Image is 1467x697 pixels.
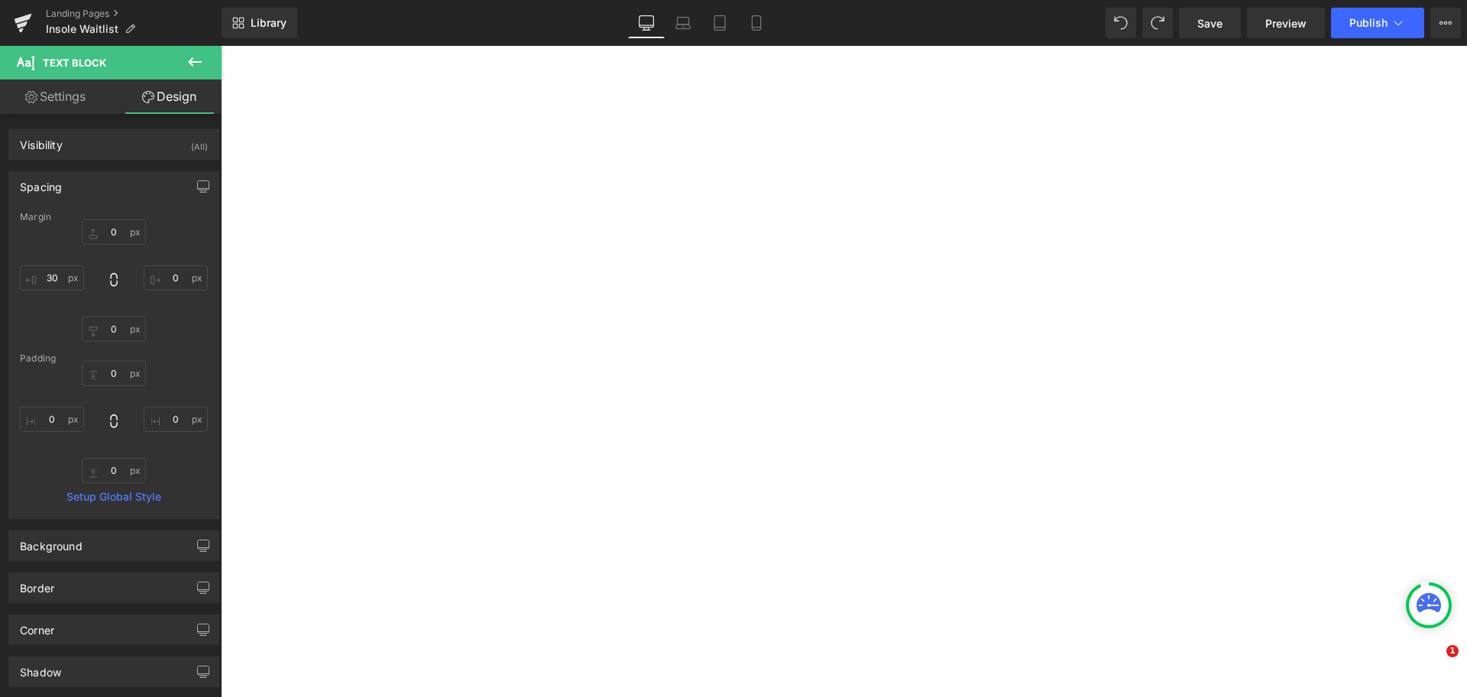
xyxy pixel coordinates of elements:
[665,8,701,38] a: Laptop
[1430,8,1461,38] button: More
[20,573,54,595] div: Border
[20,353,208,364] div: Padding
[20,265,84,290] input: 0
[701,8,738,38] a: Tablet
[628,8,665,38] a: Desktop
[20,407,84,432] input: 0
[222,8,297,38] a: New Library
[1142,8,1173,38] button: Redo
[1415,645,1452,682] iframe: Intercom live chat
[1331,8,1424,38] button: Publish
[191,130,208,155] div: (All)
[82,458,146,483] input: 0
[82,316,146,342] input: 0
[1197,15,1222,31] span: Save
[251,16,287,30] span: Library
[20,491,208,503] a: Setup Global Style
[20,212,208,222] div: Margin
[20,615,54,637] div: Corner
[82,361,146,386] input: 0
[144,265,208,290] input: 0
[20,130,63,151] div: Visibility
[43,57,106,69] span: Text Block
[738,8,775,38] a: Mobile
[1247,8,1325,38] a: Preview
[20,657,61,679] div: Shadow
[144,407,208,432] input: 0
[1446,645,1459,657] span: 1
[82,219,146,245] input: 0
[46,8,222,20] a: Landing Pages
[20,531,83,553] div: Background
[1265,15,1307,31] span: Preview
[46,23,118,35] span: Insole Waitlist
[114,79,225,114] a: Design
[1106,8,1136,38] button: Undo
[20,172,62,193] div: Spacing
[1349,17,1388,29] span: Publish
[221,46,1467,697] iframe: To enrich screen reader interactions, please activate Accessibility in Grammarly extension settings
